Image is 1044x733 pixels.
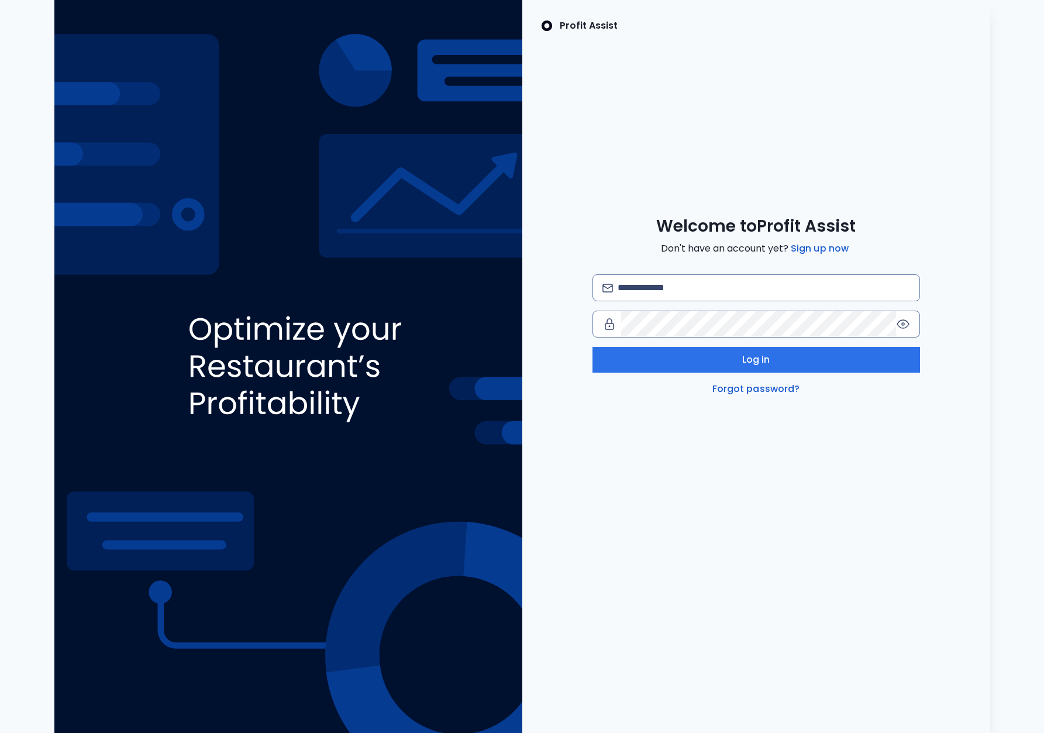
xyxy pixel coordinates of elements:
[742,353,770,367] span: Log in
[541,19,553,33] img: SpotOn Logo
[710,382,802,396] a: Forgot password?
[592,347,920,373] button: Log in
[788,242,851,256] a: Sign up now
[560,19,618,33] p: Profit Assist
[661,242,851,256] span: Don't have an account yet?
[602,284,614,292] img: email
[656,216,856,237] span: Welcome to Profit Assist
